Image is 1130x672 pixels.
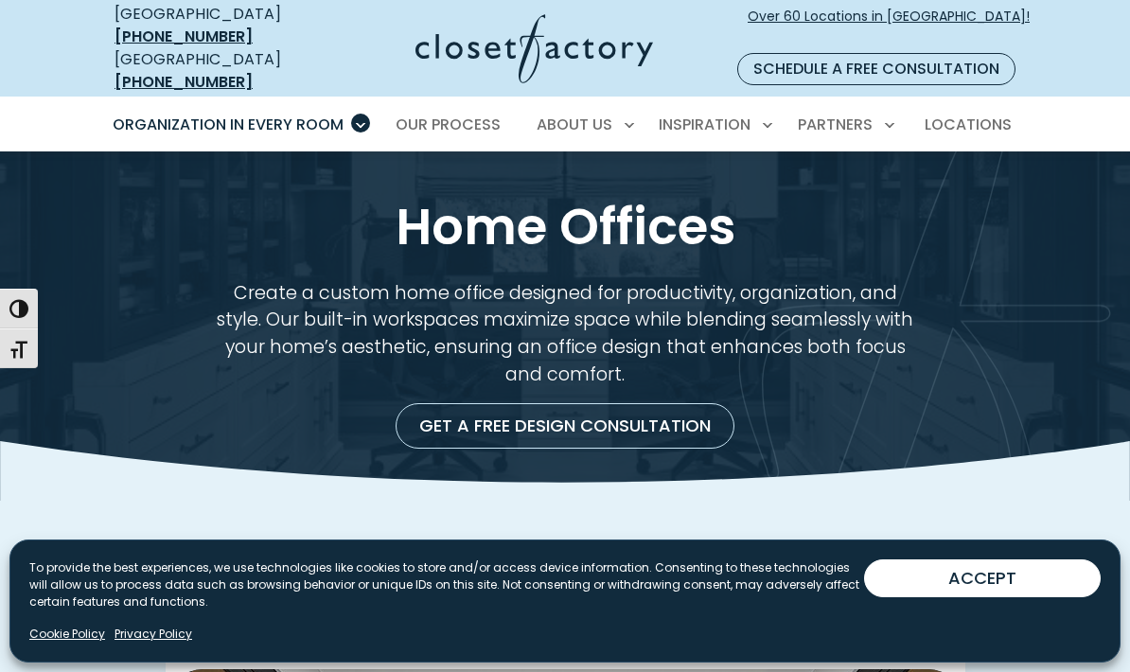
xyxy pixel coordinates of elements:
[29,626,105,643] a: Cookie Policy
[659,114,750,135] span: Inspiration
[29,559,864,610] p: To provide the best experiences, we use technologies like cookies to store and/or access device i...
[115,26,253,47] a: [PHONE_NUMBER]
[396,403,734,449] a: Get a Free Design Consultation
[798,114,873,135] span: Partners
[925,114,1012,135] span: Locations
[203,280,927,389] p: Create a custom home office designed for productivity, organization, and style. Our built-in work...
[396,114,501,135] span: Our Process
[115,71,253,93] a: [PHONE_NUMBER]
[115,48,321,94] div: [GEOGRAPHIC_DATA]
[537,114,612,135] span: About Us
[113,114,344,135] span: Organization in Every Room
[99,98,1031,151] nav: Primary Menu
[415,14,653,83] img: Closet Factory Logo
[115,3,321,48] div: [GEOGRAPHIC_DATA]
[748,7,1030,46] span: Over 60 Locations in [GEOGRAPHIC_DATA]!
[115,626,192,643] a: Privacy Policy
[128,197,1002,257] h1: Home Offices
[737,53,1015,85] a: Schedule a Free Consultation
[864,559,1101,597] button: ACCEPT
